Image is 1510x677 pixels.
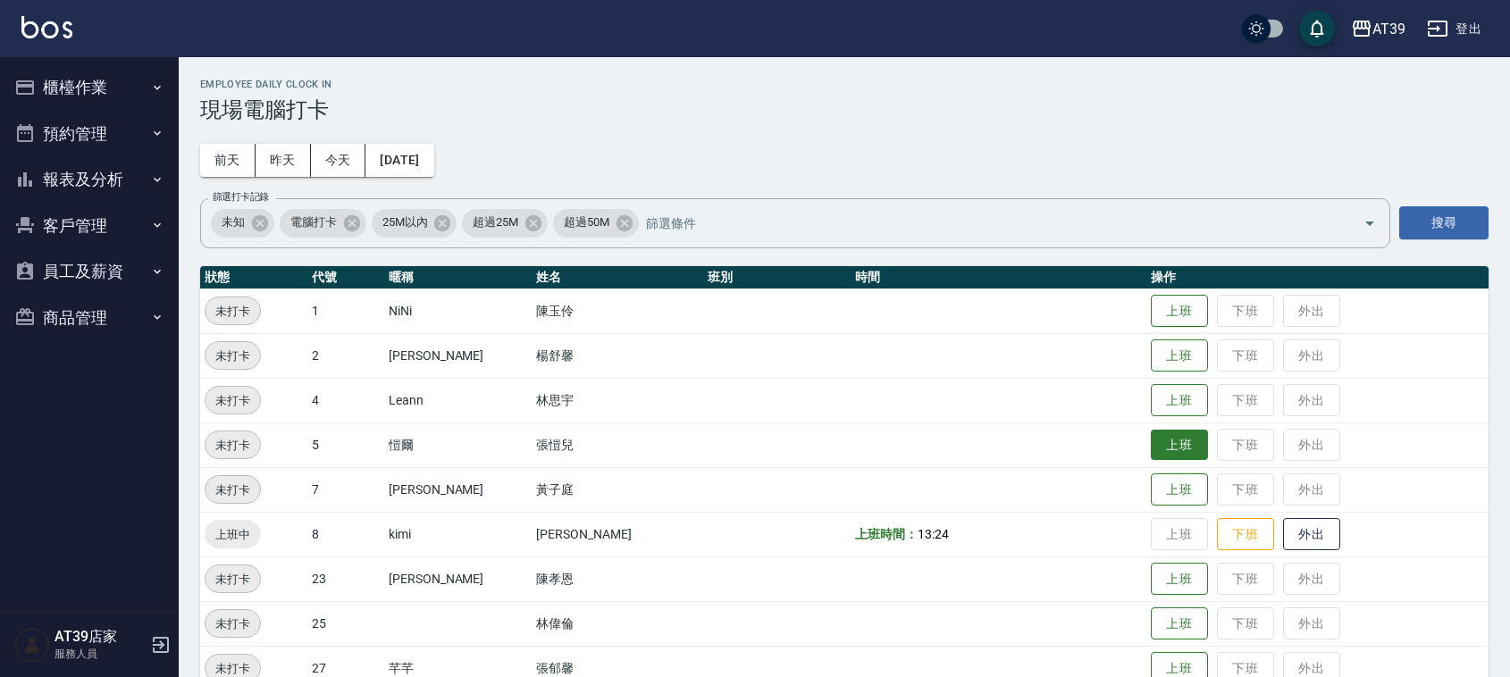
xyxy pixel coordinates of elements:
span: 未打卡 [206,347,260,365]
button: save [1299,11,1335,46]
span: 未打卡 [206,391,260,410]
input: 篩選條件 [642,207,1332,238]
td: 黃子庭 [532,467,703,512]
td: 2 [307,333,384,378]
td: 林思宇 [532,378,703,422]
button: 上班 [1151,295,1208,328]
span: 未知 [211,213,256,231]
button: 登出 [1420,13,1489,46]
button: 上班 [1151,430,1208,461]
button: 下班 [1217,518,1274,551]
button: 上班 [1151,563,1208,596]
td: [PERSON_NAME] [384,333,532,378]
p: 服務人員 [55,646,146,662]
div: 電腦打卡 [280,209,366,238]
button: 搜尋 [1399,206,1489,239]
td: [PERSON_NAME] [532,512,703,556]
span: 上班中 [205,525,261,544]
button: [DATE] [365,144,433,177]
td: 7 [307,467,384,512]
div: 未知 [211,209,274,238]
button: 上班 [1151,607,1208,640]
td: 5 [307,422,384,467]
td: 楊舒馨 [532,333,703,378]
td: 4 [307,378,384,422]
div: 超過50M [553,209,639,238]
th: 班別 [703,266,851,289]
img: Person [14,627,50,663]
button: 預約管理 [7,111,172,157]
td: 愷爾 [384,422,532,467]
button: 報表及分析 [7,156,172,203]
h2: Employee Daily Clock In [200,79,1489,90]
h3: 現場電腦打卡 [200,97,1489,122]
span: 25M以內 [372,213,439,231]
button: 客戶管理 [7,203,172,249]
button: 昨天 [256,144,311,177]
button: 商品管理 [7,295,172,341]
span: 未打卡 [206,436,260,455]
div: 25M以內 [372,209,457,238]
span: 未打卡 [206,570,260,589]
th: 狀態 [200,266,307,289]
h5: AT39店家 [55,628,146,646]
span: 電腦打卡 [280,213,348,231]
button: AT39 [1344,11,1413,47]
button: 櫃檯作業 [7,64,172,111]
td: 25 [307,601,384,646]
button: 今天 [311,144,366,177]
th: 姓名 [532,266,703,289]
span: 未打卡 [206,614,260,633]
td: 8 [307,512,384,556]
div: AT39 [1372,18,1405,40]
span: 未打卡 [206,302,260,321]
td: 張愷兒 [532,422,703,467]
span: 超過50M [553,213,620,231]
button: 上班 [1151,339,1208,372]
button: 前天 [200,144,256,177]
td: NiNi [384,288,532,333]
button: 外出 [1283,518,1340,551]
th: 代號 [307,266,384,289]
div: 超過25M [462,209,548,238]
td: 1 [307,288,384,333]
td: 陳孝恩 [532,556,703,601]
button: 上班 [1151,384,1208,417]
td: [PERSON_NAME] [384,556,532,601]
b: 上班時間： [855,527,918,541]
span: 超過25M [462,213,529,231]
button: 上班 [1151,473,1208,506]
button: 員工及薪資 [7,248,172,295]
span: 未打卡 [206,481,260,499]
span: 13:24 [918,527,949,541]
td: 林偉倫 [532,601,703,646]
th: 時間 [851,266,1145,289]
th: 暱稱 [384,266,532,289]
td: Leann [384,378,532,422]
img: Logo [21,16,72,38]
td: [PERSON_NAME] [384,467,532,512]
td: 23 [307,556,384,601]
td: 陳玉伶 [532,288,703,333]
td: kimi [384,512,532,556]
button: Open [1355,209,1384,238]
th: 操作 [1146,266,1489,289]
label: 篩選打卡記錄 [213,190,269,204]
